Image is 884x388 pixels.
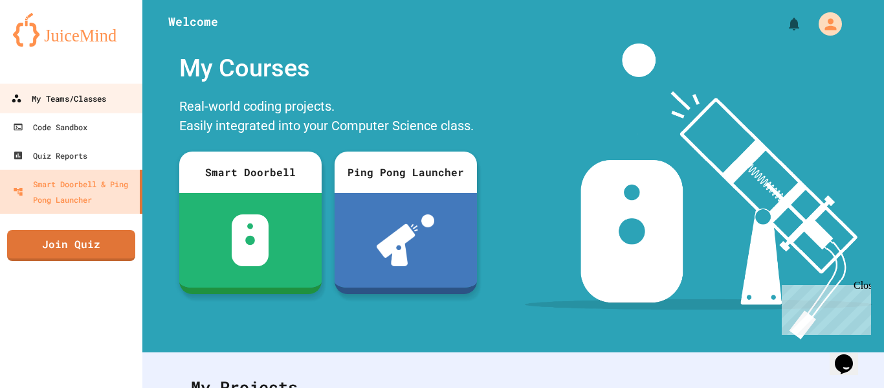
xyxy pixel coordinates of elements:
div: Ping Pong Launcher [335,152,477,193]
div: My Notifications [762,13,805,35]
div: Smart Doorbell & Ping Pong Launcher [13,176,135,207]
a: Join Quiz [7,230,135,261]
div: Chat with us now!Close [5,5,89,82]
div: My Account [805,9,845,39]
div: Real-world coding projects. Easily integrated into your Computer Science class. [173,93,483,142]
iframe: chat widget [830,336,871,375]
img: banner-image-my-projects.png [525,43,872,339]
img: sdb-white.svg [232,214,269,266]
iframe: chat widget [777,280,871,335]
img: logo-orange.svg [13,13,129,47]
div: Quiz Reports [13,148,87,163]
div: Code Sandbox [13,119,87,135]
div: My Courses [173,43,483,93]
div: Smart Doorbell [179,152,322,193]
div: My Teams/Classes [11,91,106,107]
img: ppl-with-ball.png [377,214,434,266]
